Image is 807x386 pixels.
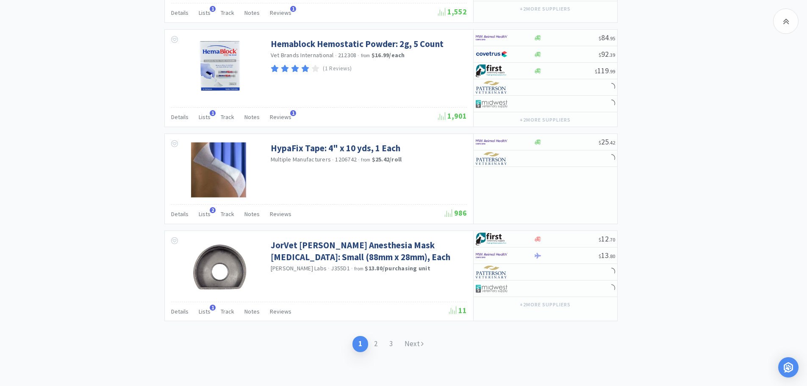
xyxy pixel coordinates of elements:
a: 1 [352,336,368,352]
span: Notes [244,308,260,315]
a: 2 [368,336,383,352]
span: $ [599,236,601,243]
span: · [358,52,359,59]
span: $ [599,52,601,58]
strong: $25.42 / roll [372,156,402,163]
a: 3 [383,336,399,352]
div: Open Intercom Messenger [778,357,799,378]
span: . 80 [609,253,615,259]
span: 1 [290,6,296,12]
span: . 39 [609,52,615,58]
p: (1 Reviews) [323,64,352,73]
img: 53ae2633344341838f89e571fc708520_61234.png [191,142,249,197]
span: 25 [599,137,615,147]
span: $ [599,253,601,259]
span: · [332,156,334,164]
span: Details [171,210,189,218]
img: f5e969b455434c6296c6d81ef179fa71_3.png [476,266,507,278]
span: . 99 [609,68,615,75]
img: 4dd14cff54a648ac9e977f0c5da9bc2e_5.png [476,97,507,110]
span: 12 [599,234,615,244]
img: deee3463d45c49a8892bb08af19db705_164803.jpeg [195,38,244,93]
span: · [358,156,360,164]
span: 1 [210,6,216,12]
img: f6b2451649754179b5b4e0c70c3f7cb0_2.png [476,249,507,262]
span: 2 [210,207,216,213]
span: 1,901 [438,111,467,121]
span: from [361,157,370,163]
a: Hemablock Hemostatic Powder: 2g, 5 Count [271,38,444,50]
a: Next [399,336,430,352]
span: 13 [599,250,615,260]
span: 1,552 [438,7,467,17]
img: 67d67680309e4a0bb49a5ff0391dcc42_6.png [476,233,507,245]
span: Track [221,210,234,218]
img: f5e969b455434c6296c6d81ef179fa71_3.png [476,81,507,94]
span: 1206742 [335,156,357,163]
a: JorVet [PERSON_NAME] Anesthesia Mask [MEDICAL_DATA]: Small (88mm x 28mm), Each [271,239,465,263]
span: Lists [199,308,211,315]
span: 212308 [338,51,357,59]
img: 67d67680309e4a0bb49a5ff0391dcc42_6.png [476,64,507,77]
span: Details [171,113,189,121]
span: Track [221,9,234,17]
button: +2more suppliers [516,114,574,126]
span: Reviews [270,9,291,17]
span: Lists [199,210,211,218]
a: Vet Brands International [271,51,334,59]
img: 4dd14cff54a648ac9e977f0c5da9bc2e_5.png [476,282,507,295]
span: Details [171,9,189,17]
span: Lists [199,113,211,121]
a: HypaFix Tape: 4" x 10 yds, 1 Each [271,142,400,154]
img: f6b2451649754179b5b4e0c70c3f7cb0_2.png [476,31,507,44]
span: Notes [244,210,260,218]
span: from [354,266,363,272]
span: $ [595,68,597,75]
button: +2more suppliers [516,299,574,311]
span: · [335,52,337,59]
img: 77fca1acd8b6420a9015268ca798ef17_1.png [476,48,507,61]
span: . 42 [609,139,615,146]
span: 1 [210,110,216,116]
img: d5ef409c212449ef94039b38f9312959_236325.jpeg [192,239,247,294]
span: 84 [599,33,615,42]
span: Details [171,308,189,315]
span: Notes [244,113,260,121]
span: $ [599,35,601,42]
span: 1 [290,110,296,116]
span: Track [221,308,234,315]
span: . 70 [609,236,615,243]
span: 1 [210,305,216,311]
span: Reviews [270,113,291,121]
button: +2more suppliers [516,3,574,15]
img: f6b2451649754179b5b4e0c70c3f7cb0_2.png [476,136,507,148]
span: 119 [595,66,615,75]
strong: $16.99 / each [372,51,405,59]
span: Track [221,113,234,121]
span: J355D1 [331,264,350,272]
span: from [361,53,370,58]
span: 92 [599,49,615,59]
span: Reviews [270,210,291,218]
span: . 95 [609,35,615,42]
span: Reviews [270,308,291,315]
a: Multiple Manufacturers [271,156,331,163]
span: Lists [199,9,211,17]
span: $ [599,139,601,146]
a: [PERSON_NAME] Labs [271,264,327,272]
strong: $13.80 / purchasing unit [365,264,430,272]
span: · [328,264,330,272]
span: 11 [449,305,467,315]
span: 986 [445,208,467,218]
span: · [351,264,353,272]
span: Notes [244,9,260,17]
img: f5e969b455434c6296c6d81ef179fa71_3.png [476,152,507,165]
